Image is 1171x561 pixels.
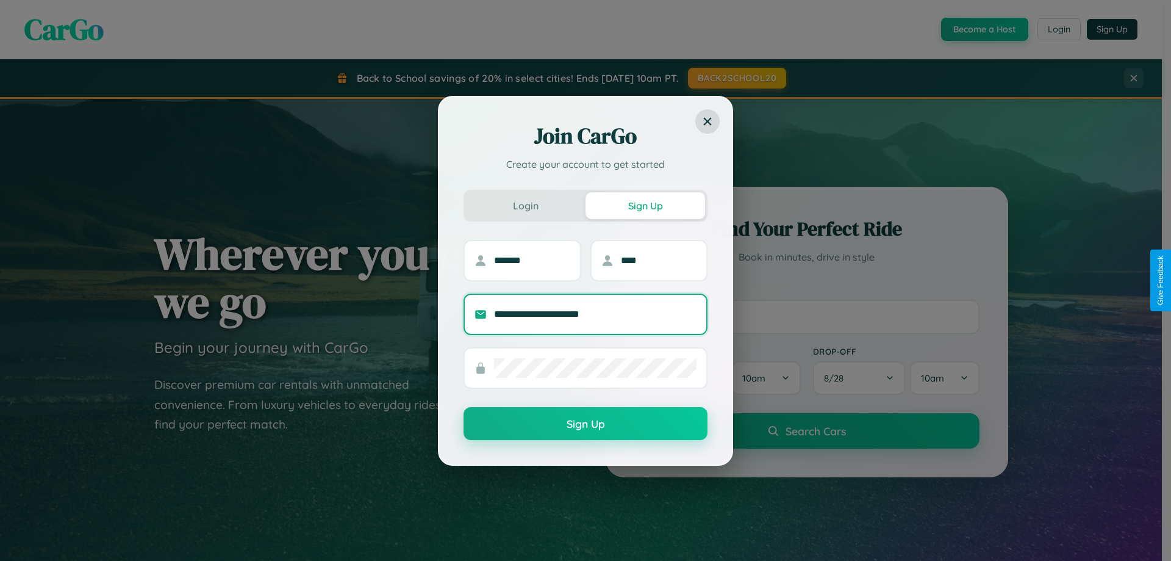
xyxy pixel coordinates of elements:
h2: Join CarGo [464,121,707,151]
button: Sign Up [585,192,705,219]
button: Login [466,192,585,219]
button: Sign Up [464,407,707,440]
p: Create your account to get started [464,157,707,172]
div: Give Feedback [1156,256,1165,305]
